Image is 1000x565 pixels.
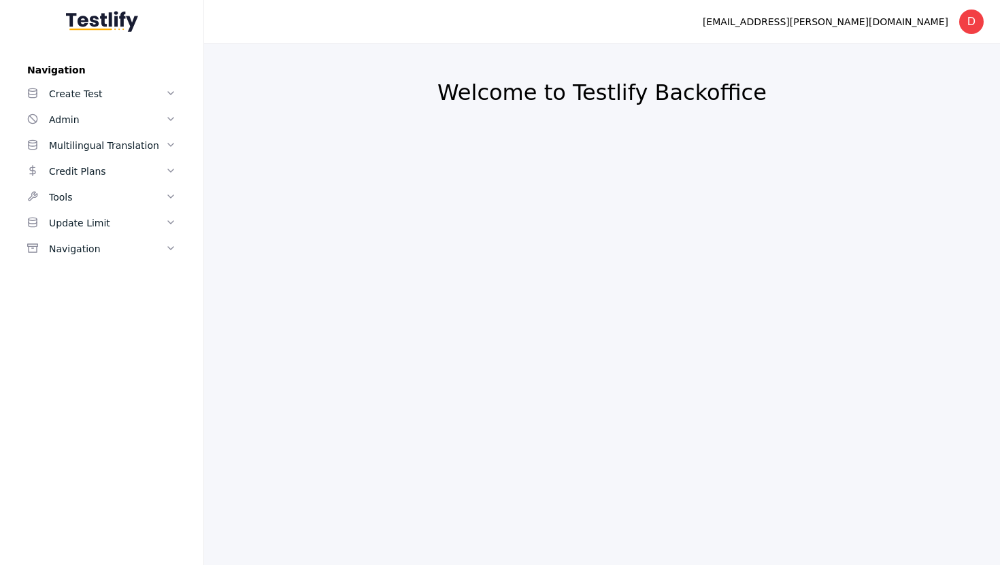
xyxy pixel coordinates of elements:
[49,189,165,205] div: Tools
[49,215,165,231] div: Update Limit
[703,14,948,30] div: [EMAIL_ADDRESS][PERSON_NAME][DOMAIN_NAME]
[16,65,187,75] label: Navigation
[66,11,138,32] img: Testlify - Backoffice
[959,10,984,34] div: D
[49,137,165,154] div: Multilingual Translation
[49,86,165,102] div: Create Test
[237,79,967,106] h2: Welcome to Testlify Backoffice
[49,163,165,179] div: Credit Plans
[49,241,165,257] div: Navigation
[49,112,165,128] div: Admin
